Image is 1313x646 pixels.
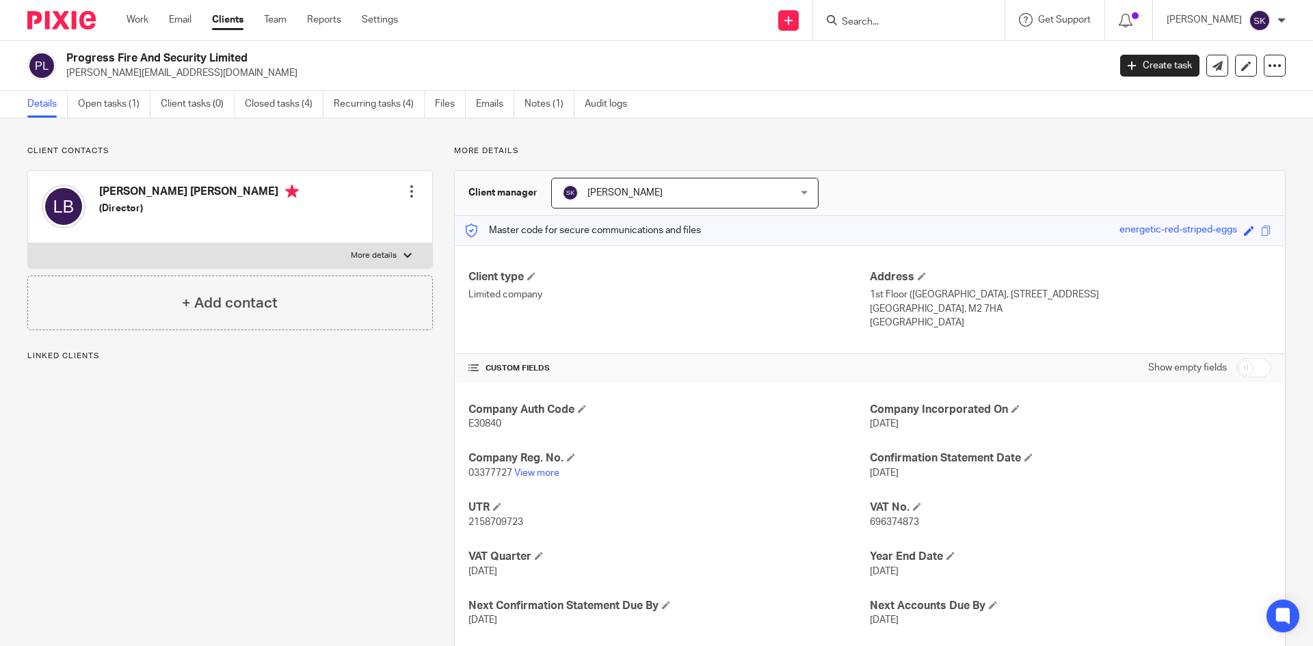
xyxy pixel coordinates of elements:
[66,66,1100,80] p: [PERSON_NAME][EMAIL_ADDRESS][DOMAIN_NAME]
[468,567,497,576] span: [DATE]
[870,288,1271,301] p: 1st Floor ([GEOGRAPHIC_DATA], [STREET_ADDRESS]
[27,146,433,157] p: Client contacts
[169,13,191,27] a: Email
[468,451,870,466] h4: Company Reg. No.
[1148,361,1227,375] label: Show empty fields
[870,270,1271,284] h4: Address
[562,185,579,201] img: svg%3E
[1119,223,1237,239] div: energetic-red-striped-eggs
[514,468,559,478] a: View more
[585,91,637,118] a: Audit logs
[27,51,56,80] img: svg%3E
[468,599,870,613] h4: Next Confirmation Statement Due By
[1038,15,1091,25] span: Get Support
[78,91,150,118] a: Open tasks (1)
[245,91,323,118] a: Closed tasks (4)
[468,419,501,429] span: E30840
[468,270,870,284] h4: Client type
[468,468,512,478] span: 03377727
[465,224,701,237] p: Master code for secure communications and files
[468,186,538,200] h3: Client manager
[468,500,870,515] h4: UTR
[307,13,341,27] a: Reports
[264,13,287,27] a: Team
[212,13,243,27] a: Clients
[468,363,870,374] h4: CUSTOM FIELDS
[468,288,870,301] p: Limited company
[334,91,425,118] a: Recurring tasks (4)
[587,188,663,198] span: [PERSON_NAME]
[870,403,1271,417] h4: Company Incorporated On
[1167,13,1242,27] p: [PERSON_NAME]
[870,567,899,576] span: [DATE]
[435,91,466,118] a: Files
[285,185,299,198] i: Primary
[870,615,899,625] span: [DATE]
[161,91,235,118] a: Client tasks (0)
[468,517,523,527] span: 2158709723
[127,13,148,27] a: Work
[99,202,299,215] h5: (Director)
[27,351,433,362] p: Linked clients
[1120,55,1199,77] a: Create task
[870,550,1271,564] h4: Year End Date
[1249,10,1271,31] img: svg%3E
[99,185,299,202] h4: [PERSON_NAME] [PERSON_NAME]
[454,146,1286,157] p: More details
[468,550,870,564] h4: VAT Quarter
[870,517,919,527] span: 696374873
[468,403,870,417] h4: Company Auth Code
[362,13,398,27] a: Settings
[870,316,1271,329] p: [GEOGRAPHIC_DATA]
[66,51,893,66] h2: Progress Fire And Security Limited
[840,16,964,29] input: Search
[182,293,278,314] h4: + Add contact
[870,500,1271,515] h4: VAT No.
[27,11,96,29] img: Pixie
[468,615,497,625] span: [DATE]
[870,419,899,429] span: [DATE]
[27,91,68,118] a: Details
[525,91,574,118] a: Notes (1)
[870,599,1271,613] h4: Next Accounts Due By
[870,451,1271,466] h4: Confirmation Statement Date
[476,91,514,118] a: Emails
[42,185,85,228] img: svg%3E
[351,250,397,261] p: More details
[870,468,899,478] span: [DATE]
[870,302,1271,316] p: [GEOGRAPHIC_DATA], M2 7HA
